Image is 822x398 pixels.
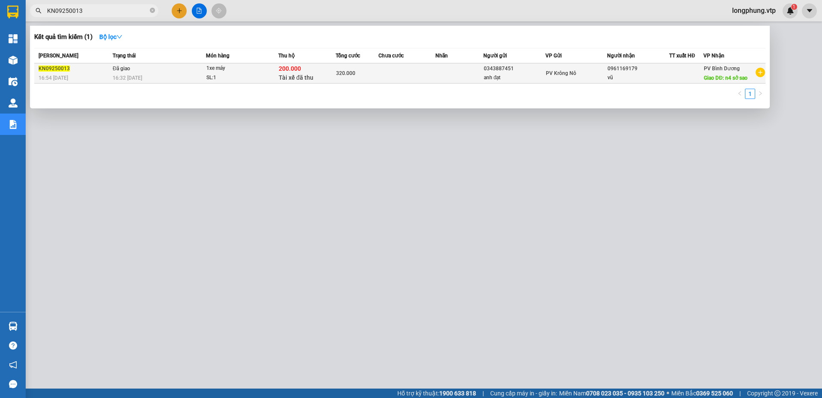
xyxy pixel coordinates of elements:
[336,53,360,59] span: Tổng cước
[36,8,42,14] span: search
[756,68,765,77] span: plus-circle
[484,64,545,73] div: 0343887451
[704,75,748,81] span: Giao DĐ: n4 sở sao
[206,73,271,83] div: SL: 1
[113,75,142,81] span: 16:32 [DATE]
[669,53,695,59] span: TT xuất HĐ
[113,53,136,59] span: Trạng thái
[9,77,18,86] img: warehouse-icon
[336,70,355,76] span: 320.000
[9,380,17,388] span: message
[484,73,545,82] div: anh đạt
[735,89,745,99] li: Previous Page
[9,56,18,65] img: warehouse-icon
[150,8,155,13] span: close-circle
[435,53,448,59] span: Nhãn
[755,89,765,99] li: Next Page
[206,64,271,73] div: 1xe máy
[745,89,755,99] li: 1
[47,6,148,15] input: Tìm tên, số ĐT hoặc mã đơn
[206,53,229,59] span: Món hàng
[704,66,740,72] span: PV Bình Dương
[545,53,562,59] span: VP Gửi
[703,53,724,59] span: VP Nhận
[737,91,742,96] span: left
[9,322,18,331] img: warehouse-icon
[758,91,763,96] span: right
[279,65,301,72] span: 200.000
[9,99,18,108] img: warehouse-icon
[34,33,92,42] h3: Kết quả tìm kiếm ( 1 )
[150,7,155,15] span: close-circle
[9,120,18,129] img: solution-icon
[99,33,122,40] strong: Bộ lọc
[607,53,635,59] span: Người nhận
[39,53,78,59] span: [PERSON_NAME]
[755,89,765,99] button: right
[9,341,17,350] span: question-circle
[39,75,68,81] span: 16:54 [DATE]
[9,361,17,369] span: notification
[608,73,669,82] div: vũ
[278,53,295,59] span: Thu hộ
[378,53,404,59] span: Chưa cước
[745,89,755,99] a: 1
[39,66,70,72] span: KN09250013
[116,34,122,40] span: down
[92,30,129,44] button: Bộ lọcdown
[9,34,18,43] img: dashboard-icon
[279,74,313,81] span: Tài xế đã thu
[113,66,130,72] span: Đã giao
[608,64,669,73] div: 0961169179
[735,89,745,99] button: left
[546,70,576,76] span: PV Krông Nô
[7,6,18,18] img: logo-vxr
[483,53,507,59] span: Người gửi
